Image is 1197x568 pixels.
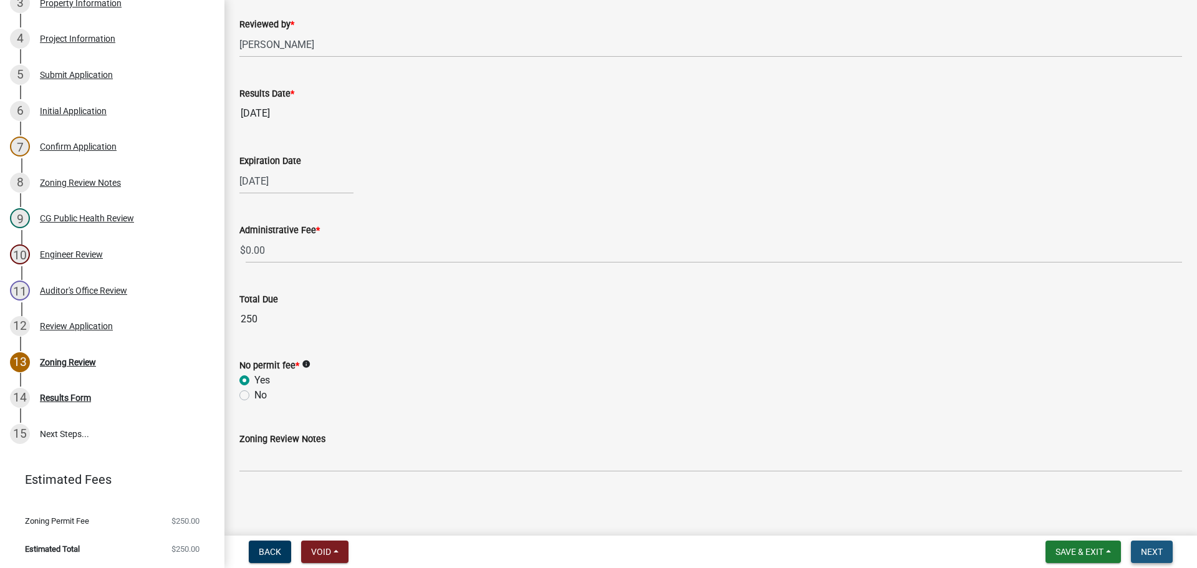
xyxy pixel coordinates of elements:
[10,281,30,301] div: 11
[10,388,30,408] div: 14
[1131,541,1173,563] button: Next
[239,157,301,166] label: Expiration Date
[239,21,294,29] label: Reviewed by
[40,286,127,295] div: Auditor's Office Review
[302,360,310,368] i: info
[239,362,299,370] label: No permit fee
[10,173,30,193] div: 8
[40,358,96,367] div: Zoning Review
[1141,547,1163,557] span: Next
[40,34,115,43] div: Project Information
[171,517,199,525] span: $250.00
[10,29,30,49] div: 4
[311,547,331,557] span: Void
[239,435,325,444] label: Zoning Review Notes
[239,296,278,304] label: Total Due
[239,90,294,99] label: Results Date
[259,547,281,557] span: Back
[10,352,30,372] div: 13
[254,388,267,403] label: No
[1055,547,1103,557] span: Save & Exit
[40,107,107,115] div: Initial Application
[10,424,30,444] div: 15
[10,101,30,121] div: 6
[10,208,30,228] div: 9
[10,316,30,336] div: 12
[239,238,246,263] span: $
[40,322,113,330] div: Review Application
[171,545,199,553] span: $250.00
[249,541,291,563] button: Back
[10,137,30,156] div: 7
[254,373,270,388] label: Yes
[40,178,121,187] div: Zoning Review Notes
[40,214,134,223] div: CG Public Health Review
[239,226,320,235] label: Administrative Fee
[40,142,117,151] div: Confirm Application
[40,393,91,402] div: Results Form
[10,65,30,85] div: 5
[40,70,113,79] div: Submit Application
[40,250,103,259] div: Engineer Review
[25,517,89,525] span: Zoning Permit Fee
[239,168,353,194] input: mm/dd/yyyy
[1046,541,1121,563] button: Save & Exit
[10,467,204,492] a: Estimated Fees
[25,545,80,553] span: Estimated Total
[10,244,30,264] div: 10
[301,541,349,563] button: Void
